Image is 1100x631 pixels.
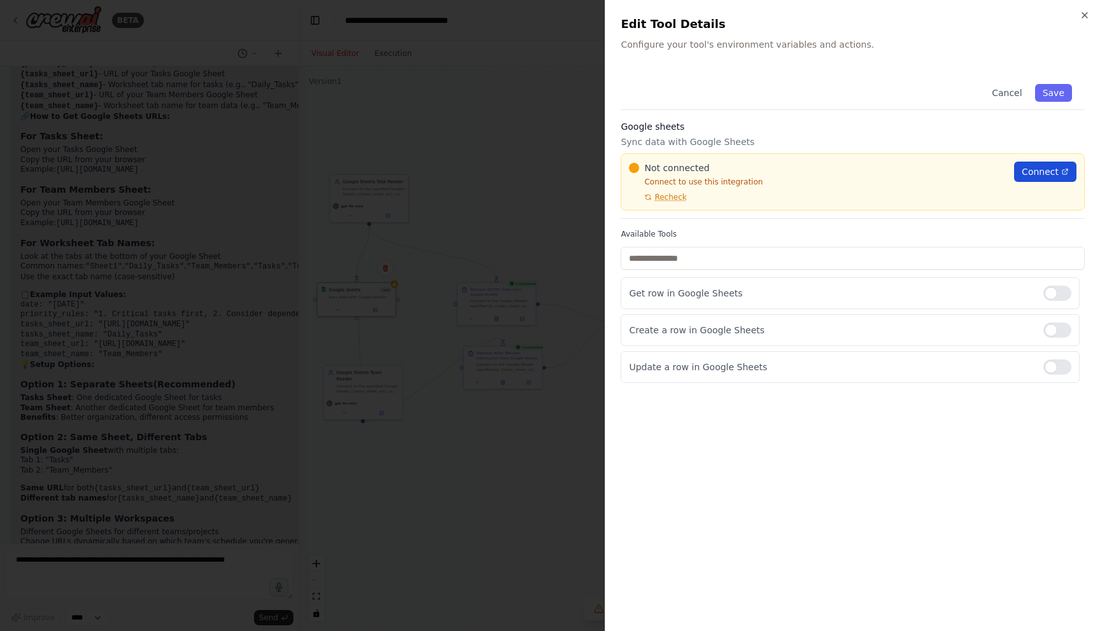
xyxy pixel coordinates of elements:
p: Get row in Google Sheets [629,287,1033,300]
a: Connect [1014,162,1076,182]
h3: Google sheets [621,120,1085,133]
label: Available Tools [621,229,1085,239]
button: Save [1035,84,1072,102]
span: Connect [1022,165,1059,178]
p: Configure your tool's environment variables and actions. [621,38,1085,51]
span: Recheck [654,192,686,202]
p: Connect to use this integration [629,177,1006,187]
p: Sync data with Google Sheets [621,135,1085,148]
h2: Edit Tool Details [621,15,1085,33]
span: Not connected [644,162,709,174]
button: Recheck [629,192,686,202]
p: Update a row in Google Sheets [629,361,1033,373]
p: Create a row in Google Sheets [629,324,1033,336]
button: Cancel [984,84,1029,102]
